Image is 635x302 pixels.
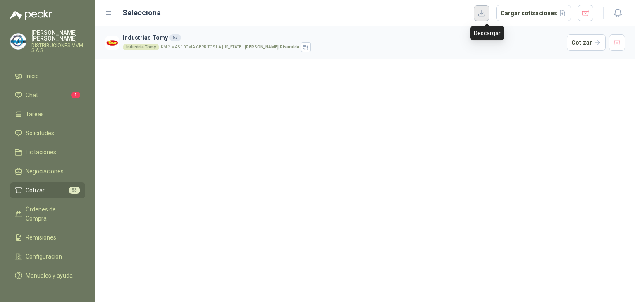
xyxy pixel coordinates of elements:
[10,230,85,245] a: Remisiones
[26,186,45,195] span: Cotizar
[31,43,85,53] p: DISTRIBUCIONES MVM S.A.S.
[10,68,85,84] a: Inicio
[26,129,54,138] span: Solicitudes
[10,163,85,179] a: Negociaciones
[245,45,299,49] strong: [PERSON_NAME] , Risaralda
[26,252,62,261] span: Configuración
[10,34,26,49] img: Company Logo
[26,148,56,157] span: Licitaciones
[10,144,85,160] a: Licitaciones
[10,106,85,122] a: Tareas
[122,7,161,19] h2: Selecciona
[26,72,39,81] span: Inicio
[10,87,85,103] a: Chat1
[71,92,80,98] span: 1
[10,10,52,20] img: Logo peakr
[161,45,299,49] p: KM 2 MAS 100 vIA CERRITOS LA [US_STATE] -
[69,187,80,194] span: 53
[10,182,85,198] a: Cotizar53
[10,249,85,264] a: Configuración
[10,125,85,141] a: Solicitudes
[31,30,85,41] p: [PERSON_NAME] [PERSON_NAME]
[169,34,181,41] div: 53
[123,33,563,42] h3: Industrias Tomy
[26,271,73,280] span: Manuales y ayuda
[123,44,159,50] div: Industria Tomy
[105,36,119,50] img: Company Logo
[470,26,504,40] div: Descargar
[26,167,64,176] span: Negociaciones
[26,205,77,223] span: Órdenes de Compra
[10,201,85,226] a: Órdenes de Compra
[10,268,85,283] a: Manuales y ayuda
[496,5,571,22] button: Cargar cotizaciones
[26,91,38,100] span: Chat
[26,110,44,119] span: Tareas
[26,233,56,242] span: Remisiones
[567,34,606,51] button: Cotizar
